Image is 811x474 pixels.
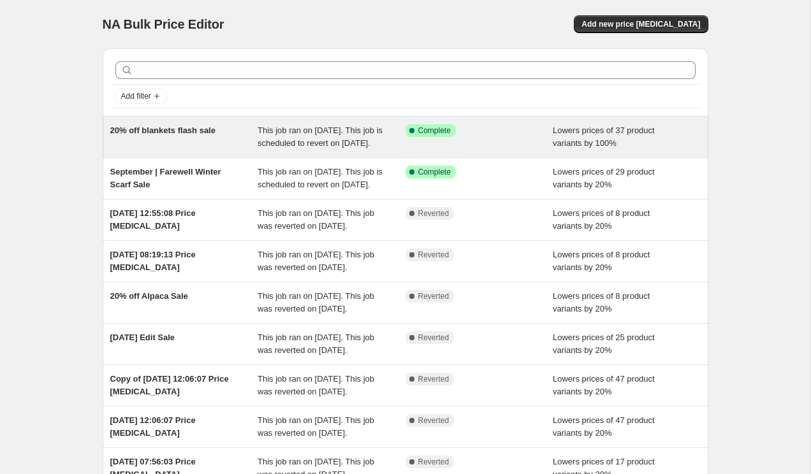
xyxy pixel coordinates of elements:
span: [DATE] 12:55:08 Price [MEDICAL_DATA] [110,208,196,231]
span: Reverted [418,333,449,343]
span: Lowers prices of 8 product variants by 20% [553,208,650,231]
span: This job ran on [DATE]. This job was reverted on [DATE]. [258,415,374,438]
span: Lowers prices of 25 product variants by 20% [553,333,655,355]
span: This job ran on [DATE]. This job is scheduled to revert on [DATE]. [258,167,383,189]
span: This job ran on [DATE]. This job was reverted on [DATE]. [258,250,374,272]
span: Reverted [418,208,449,219]
span: Lowers prices of 8 product variants by 20% [553,250,650,272]
span: Reverted [418,250,449,260]
span: [DATE] 12:06:07 Price [MEDICAL_DATA] [110,415,196,438]
span: Add new price [MEDICAL_DATA] [581,19,700,29]
span: Complete [418,126,451,136]
span: [DATE] 08:19:13 Price [MEDICAL_DATA] [110,250,196,272]
span: [DATE] Edit Sale [110,333,175,342]
span: Add filter [121,91,151,101]
span: Lowers prices of 8 product variants by 20% [553,291,650,313]
span: Reverted [418,457,449,467]
span: Complete [418,167,451,177]
span: September | Farewell Winter Scarf Sale [110,167,221,189]
button: Add new price [MEDICAL_DATA] [574,15,708,33]
span: Reverted [418,374,449,384]
span: 20% off Alpaca Sale [110,291,188,301]
span: This job ran on [DATE]. This job was reverted on [DATE]. [258,333,374,355]
span: Lowers prices of 47 product variants by 20% [553,415,655,438]
span: Lowers prices of 47 product variants by 20% [553,374,655,396]
span: Lowers prices of 29 product variants by 20% [553,167,655,189]
span: Lowers prices of 37 product variants by 100% [553,126,655,148]
span: Copy of [DATE] 12:06:07 Price [MEDICAL_DATA] [110,374,229,396]
span: This job ran on [DATE]. This job was reverted on [DATE]. [258,374,374,396]
span: Reverted [418,291,449,301]
span: This job ran on [DATE]. This job is scheduled to revert on [DATE]. [258,126,383,148]
span: NA Bulk Price Editor [103,17,224,31]
span: This job ran on [DATE]. This job was reverted on [DATE]. [258,208,374,231]
button: Add filter [115,89,166,104]
span: Reverted [418,415,449,426]
span: 20% off blankets flash sale [110,126,216,135]
span: This job ran on [DATE]. This job was reverted on [DATE]. [258,291,374,313]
